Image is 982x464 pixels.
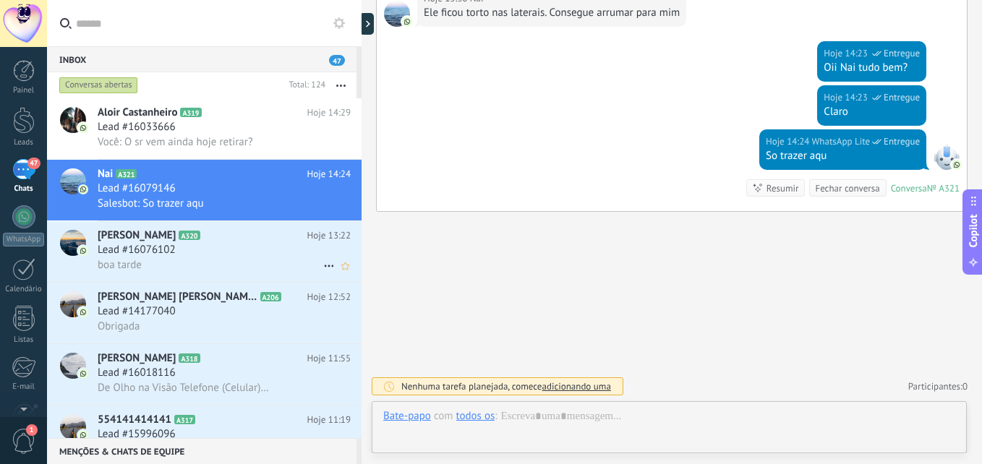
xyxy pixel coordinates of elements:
span: A317 [174,415,195,424]
span: boa tarde [98,258,142,272]
img: icon [78,246,88,256]
div: Conversa [891,182,927,194]
span: Obrigada [98,319,140,333]
span: : [495,409,497,424]
span: WhatsApp Lite [812,134,870,149]
div: Hoje 14:23 [824,46,870,61]
span: Entregue [884,46,920,61]
div: Mostrar [359,13,374,35]
img: icon [78,430,88,440]
div: todos os [456,409,495,422]
span: Você: O sr vem ainda hoje retirar? [98,135,252,149]
div: Resumir [767,181,799,195]
div: Calendário [3,285,45,294]
span: Copilot [966,215,981,248]
span: Lead #16018116 [98,366,176,380]
img: icon [78,369,88,379]
span: Entregue [884,90,920,105]
span: Lead #16076102 [98,243,176,257]
img: com.amocrm.amocrmwa.svg [402,17,412,27]
span: Entregue [884,134,920,149]
span: Nai [98,167,113,181]
img: icon [78,184,88,194]
div: Painel [3,86,45,95]
a: avataricon[PERSON_NAME] [PERSON_NAME] (KÉLITA)A206Hoje 12:52Lead #14177040Obrigada [47,283,362,343]
span: De Olho na Visão Telefone (Celular): [PHONE_NUMBER] [98,381,271,395]
div: Chats [3,184,45,194]
a: avataricon[PERSON_NAME]A320Hoje 13:22Lead #16076102boa tarde [47,221,362,282]
button: Mais [325,72,356,98]
img: icon [78,307,88,317]
span: WhatsApp Lite [934,144,960,170]
span: Lead #14177040 [98,304,176,319]
span: com [434,409,453,424]
a: avatariconAloir CastanheiroA319Hoje 14:29Lead #16033666Você: O sr vem ainda hoje retirar? [47,98,362,159]
span: 47 [329,55,345,66]
span: Hoje 11:55 [307,351,351,366]
a: avataricon[PERSON_NAME]A318Hoje 11:55Lead #16018116De Olho na Visão Telefone (Celular): [PHONE_NU... [47,344,362,405]
a: avatariconNaiA321Hoje 14:24Lead #16079146Salesbot: So trazer aqu [47,160,362,220]
span: Lead #16079146 [98,181,176,196]
div: Ele ficou torto nas laterais. Consegue arrumar para mim [424,6,680,20]
span: A206 [260,292,281,301]
span: Salesbot: So trazer aqu [98,197,204,210]
span: Hoje 12:52 [307,290,351,304]
span: Nai [384,1,410,27]
span: A320 [179,231,200,240]
div: Claro [824,105,920,119]
span: Hoje 13:22 [307,228,351,243]
a: Participantes:0 [908,380,968,392]
div: Total: 124 [283,78,325,93]
span: Hoje 14:24 [307,167,351,181]
span: A319 [180,108,201,117]
span: Lead #15996096 [98,427,176,442]
div: № A321 [927,182,960,194]
img: icon [78,123,88,133]
span: Aloir Castanheiro [98,106,177,120]
span: 47 [27,158,40,169]
div: Oii Nai tudo bem? [824,61,920,75]
span: Hoje 14:29 [307,106,351,120]
span: [PERSON_NAME] [98,351,176,366]
div: Hoje 14:24 [766,134,812,149]
div: Menções & Chats de equipe [47,438,356,464]
img: com.amocrm.amocrmwa.svg [952,160,962,170]
div: Hoje 14:23 [824,90,870,105]
div: WhatsApp [3,233,44,246]
span: 554141414141 [98,413,171,427]
div: Listas [3,335,45,345]
span: Hoje 11:19 [307,413,351,427]
span: A318 [179,353,200,363]
div: Inbox [47,46,356,72]
span: [PERSON_NAME] [PERSON_NAME] (KÉLITA) [98,290,257,304]
span: [PERSON_NAME] [98,228,176,243]
span: 0 [962,380,968,392]
span: Lead #16033666 [98,120,176,134]
div: Fechar conversa [815,181,879,195]
div: Nenhuma tarefa planejada, comece [401,380,611,392]
div: Leads [3,138,45,147]
div: So trazer aqu [766,149,920,163]
span: A321 [116,169,137,179]
div: E-mail [3,382,45,392]
div: Conversas abertas [59,77,138,94]
span: 1 [26,424,38,436]
span: adicionando uma [542,380,610,392]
